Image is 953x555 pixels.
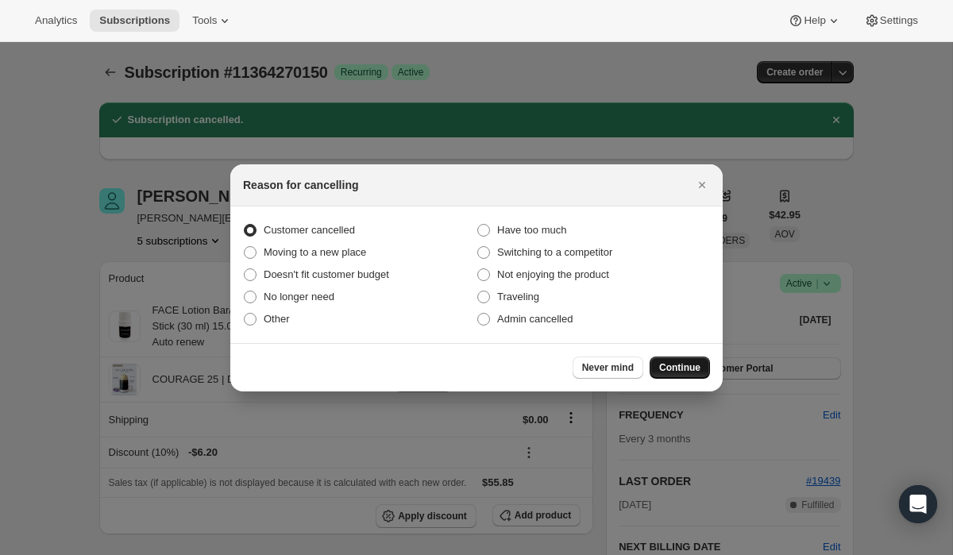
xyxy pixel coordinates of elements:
span: Have too much [497,224,566,236]
span: Continue [659,361,700,374]
span: Customer cancelled [264,224,355,236]
span: Never mind [582,361,634,374]
button: Settings [855,10,928,32]
span: Settings [880,14,918,27]
button: Never mind [573,357,643,379]
span: Not enjoying the product [497,268,609,280]
span: Subscriptions [99,14,170,27]
button: Continue [650,357,710,379]
span: Help [804,14,825,27]
button: Close [691,174,713,196]
span: Tools [192,14,217,27]
span: Doesn't fit customer budget [264,268,389,280]
h2: Reason for cancelling [243,177,358,193]
button: Subscriptions [90,10,179,32]
span: Admin cancelled [497,313,573,325]
span: Other [264,313,290,325]
button: Analytics [25,10,87,32]
span: Moving to a new place [264,246,366,258]
span: Traveling [497,291,539,303]
button: Help [778,10,851,32]
span: Analytics [35,14,77,27]
span: No longer need [264,291,334,303]
div: Open Intercom Messenger [899,485,937,523]
button: Tools [183,10,242,32]
span: Switching to a competitor [497,246,612,258]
